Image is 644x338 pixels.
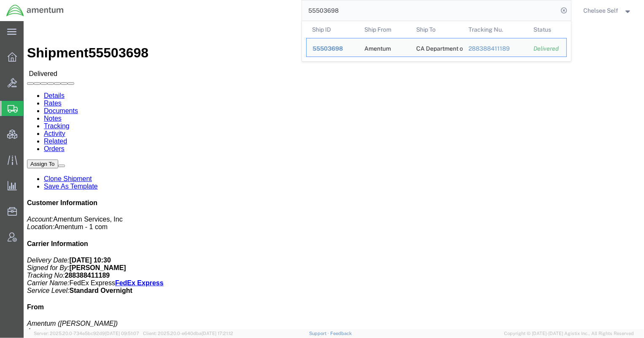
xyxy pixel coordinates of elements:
th: Tracking Nu. [462,21,528,38]
table: Search Results [306,21,571,61]
th: Ship From [358,21,410,38]
span: 55503698 [313,45,343,52]
div: Delivered [534,44,560,53]
span: [DATE] 09:51:07 [105,331,139,336]
span: [DATE] 17:21:12 [202,331,233,336]
a: Feedback [330,331,352,336]
input: Search for shipment number, reference number [302,0,558,21]
div: 55503698 [313,44,353,53]
span: Client: 2025.20.0-e640dba [143,331,233,336]
span: Copyright © [DATE]-[DATE] Agistix Inc., All Rights Reserved [504,330,634,337]
img: logo [6,4,64,17]
button: Chelsee Self [583,5,633,16]
span: Chelsee Self [584,6,619,15]
a: Support [309,331,330,336]
th: Ship ID [306,21,358,38]
th: Status [528,21,567,38]
div: CA Department of Industrial Relations [416,38,457,57]
th: Ship To [410,21,463,38]
div: 288388411189 [468,44,522,53]
span: Server: 2025.20.0-734e5bc92d9 [34,331,139,336]
div: Amentum [364,38,391,57]
iframe: FS Legacy Container [24,21,644,329]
